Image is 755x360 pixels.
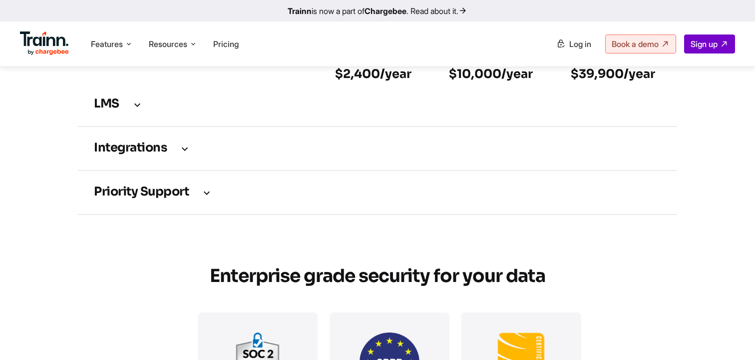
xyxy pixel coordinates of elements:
iframe: Chat Widget [705,312,755,360]
img: Trainn Logo [20,31,69,55]
a: Pricing [213,39,239,49]
b: Trainn [288,6,312,16]
h6: $2,400/year [335,66,417,82]
h2: Enterprise grade security for your data [198,260,557,292]
a: Log in [550,35,597,53]
h3: Integrations [94,143,661,154]
h3: LMS [94,99,661,110]
b: Chargebee [365,6,406,16]
span: Features [91,38,123,49]
a: Book a demo [605,34,676,53]
a: Sign up [684,34,735,53]
h3: Priority support [94,187,661,198]
span: Resources [149,38,187,49]
span: Sign up [691,39,718,49]
h6: $39,900/year [571,66,661,82]
span: Log in [569,39,591,49]
h6: $10,000/year [449,66,539,82]
span: Book a demo [612,39,659,49]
